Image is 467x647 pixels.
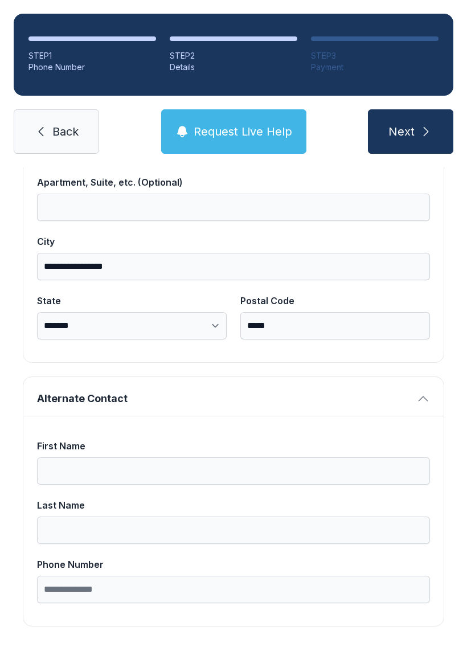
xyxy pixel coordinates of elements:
[37,235,430,248] div: City
[23,377,444,416] button: Alternate Contact
[37,517,430,544] input: Last Name
[194,124,292,140] span: Request Live Help
[170,62,297,73] div: Details
[37,175,430,189] div: Apartment, Suite, etc. (Optional)
[28,62,156,73] div: Phone Number
[37,391,412,407] span: Alternate Contact
[311,50,439,62] div: STEP 3
[37,294,227,308] div: State
[37,312,227,339] select: State
[37,194,430,221] input: Apartment, Suite, etc. (Optional)
[240,312,430,339] input: Postal Code
[52,124,79,140] span: Back
[37,457,430,485] input: First Name
[28,50,156,62] div: STEP 1
[170,50,297,62] div: STEP 2
[37,558,430,571] div: Phone Number
[388,124,415,140] span: Next
[37,576,430,603] input: Phone Number
[311,62,439,73] div: Payment
[37,498,430,512] div: Last Name
[37,253,430,280] input: City
[37,439,430,453] div: First Name
[240,294,430,308] div: Postal Code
